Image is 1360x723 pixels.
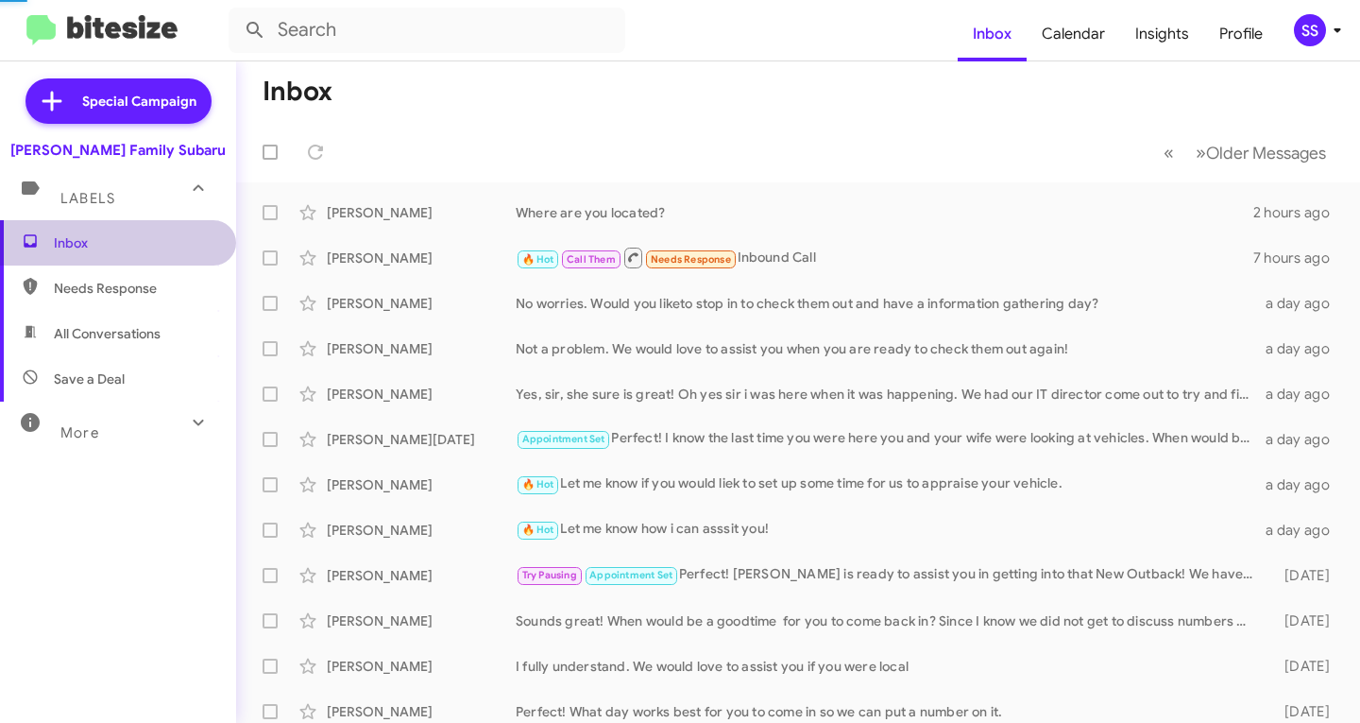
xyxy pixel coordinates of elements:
[327,657,516,676] div: [PERSON_NAME]
[516,519,1263,541] div: Let me know how i can asssit you!
[522,524,554,536] span: 🔥 Hot
[1263,385,1345,404] div: a day ago
[1253,249,1345,267] div: 7 hours ago
[327,385,516,404] div: [PERSON_NAME]
[1263,475,1345,494] div: a day ago
[1184,133,1337,172] button: Next
[327,702,516,721] div: [PERSON_NAME]
[1204,7,1278,61] a: Profile
[327,249,516,267] div: [PERSON_NAME]
[1152,133,1185,172] button: Previous
[327,203,516,222] div: [PERSON_NAME]
[1153,133,1337,172] nav: Page navigation example
[54,279,214,298] span: Needs Response
[958,7,1027,61] a: Inbox
[1263,566,1345,585] div: [DATE]
[1278,14,1339,46] button: SS
[651,253,731,266] span: Needs Response
[516,294,1263,313] div: No worries. Would you liketo stop in to check them out and have a information gathering day?
[327,566,516,585] div: [PERSON_NAME]
[54,370,125,388] span: Save a Deal
[327,294,516,313] div: [PERSON_NAME]
[516,564,1263,586] div: Perfect! [PERSON_NAME] is ready to assist you in getting into that New Outback! We have great dea...
[327,430,516,449] div: [PERSON_NAME][DATE]
[516,702,1263,721] div: Perfect! What day works best for you to come in so we can put a number on it.
[82,92,196,111] span: Special Campaign
[1263,657,1345,676] div: [DATE]
[1263,294,1345,313] div: a day ago
[516,611,1263,630] div: Sounds great! When would be a goodtime for you to come back in? Since I know we did not get to di...
[263,77,332,107] h1: Inbox
[327,339,516,358] div: [PERSON_NAME]
[516,473,1263,495] div: Let me know if you would liek to set up some time for us to appraise your vehicle.
[589,569,672,581] span: Appointment Set
[60,424,99,441] span: More
[229,8,625,53] input: Search
[522,569,577,581] span: Try Pausing
[1263,521,1345,540] div: a day ago
[1027,7,1120,61] a: Calendar
[54,324,161,343] span: All Conversations
[1263,611,1345,630] div: [DATE]
[327,611,516,630] div: [PERSON_NAME]
[1206,143,1326,164] span: Older Messages
[25,78,212,124] a: Special Campaign
[1196,141,1206,164] span: »
[516,385,1263,404] div: Yes, sir, she sure is great! Oh yes sir i was here when it was happening. We had our IT director ...
[327,475,516,494] div: [PERSON_NAME]
[522,478,554,491] span: 🔥 Hot
[567,253,616,266] span: Call Them
[1263,339,1345,358] div: a day ago
[60,190,115,207] span: Labels
[1120,7,1204,61] a: Insights
[1294,14,1326,46] div: SS
[516,428,1263,450] div: Perfect! I know the last time you were here you and your wife were looking at vehicles. When woul...
[516,657,1263,676] div: I fully understand. We would love to assist you if you were local
[1263,430,1345,449] div: a day ago
[522,433,605,445] span: Appointment Set
[516,246,1253,269] div: Inbound Call
[1263,702,1345,721] div: [DATE]
[522,253,554,266] span: 🔥 Hot
[516,339,1263,358] div: Not a problem. We would love to assist you when you are ready to check them out again!
[1253,203,1345,222] div: 2 hours ago
[516,203,1253,222] div: Where are you located?
[54,233,214,252] span: Inbox
[1164,141,1174,164] span: «
[327,521,516,540] div: [PERSON_NAME]
[10,141,226,160] div: [PERSON_NAME] Family Subaru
